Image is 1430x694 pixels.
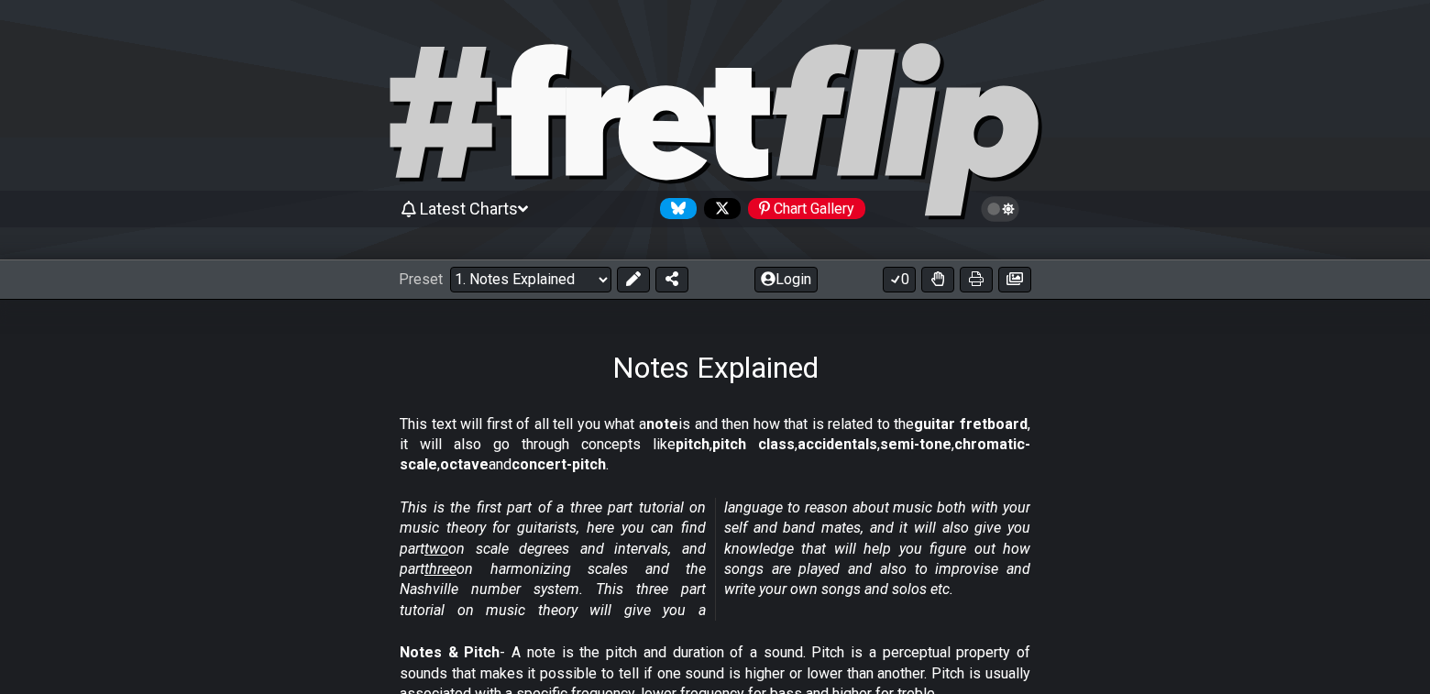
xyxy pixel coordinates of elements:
[399,270,443,288] span: Preset
[748,198,865,219] div: Chart Gallery
[420,199,518,218] span: Latest Charts
[450,267,611,292] select: Preset
[424,560,456,578] span: three
[424,540,448,557] span: two
[883,267,916,292] button: 0
[655,267,688,292] button: Share Preset
[914,415,1028,433] strong: guitar fretboard
[400,414,1030,476] p: This text will first of all tell you what a is and then how that is related to the , it will also...
[697,198,741,219] a: Follow #fretflip at X
[754,267,818,292] button: Login
[797,435,877,453] strong: accidentals
[990,201,1011,217] span: Toggle light / dark theme
[653,198,697,219] a: Follow #fretflip at Bluesky
[400,644,500,661] strong: Notes & Pitch
[880,435,951,453] strong: semi-tone
[646,415,678,433] strong: note
[921,267,954,292] button: Toggle Dexterity for all fretkits
[617,267,650,292] button: Edit Preset
[511,456,606,473] strong: concert-pitch
[676,435,709,453] strong: pitch
[712,435,795,453] strong: pitch class
[400,499,1030,619] em: This is the first part of a three part tutorial on music theory for guitarists, here you can find...
[440,456,489,473] strong: octave
[960,267,993,292] button: Print
[998,267,1031,292] button: Create image
[741,198,865,219] a: #fretflip at Pinterest
[612,350,819,385] h1: Notes Explained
